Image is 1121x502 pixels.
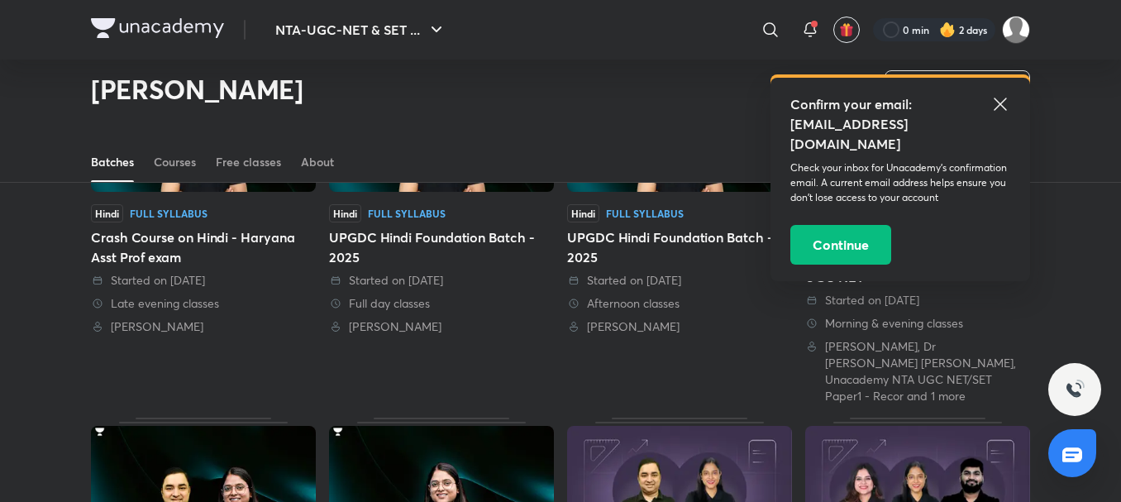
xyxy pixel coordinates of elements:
[1002,16,1030,44] img: Diksha Mishra
[329,55,554,404] div: UPGDC Hindi Foundation Batch - 2025
[91,204,123,222] span: Hindi
[567,204,599,222] span: Hindi
[329,295,554,312] div: Full day classes
[91,295,316,312] div: Late evening classes
[939,22,956,38] img: streak
[91,18,224,42] a: Company Logo
[154,142,196,182] a: Courses
[790,160,1010,205] p: Check your inbox for Unacademy’s confirmation email. A current email address helps ensure you don...
[301,142,334,182] a: About
[329,204,361,222] span: Hindi
[567,272,792,289] div: Started on 19 Jul 2025
[154,154,196,170] div: Courses
[91,142,134,182] a: Batches
[790,225,891,265] button: Continue
[265,13,456,46] button: NTA-UGC-NET & SET ...
[1065,380,1085,399] img: ttu
[885,70,1030,103] button: Following
[216,154,281,170] div: Free classes
[91,73,303,106] h2: [PERSON_NAME]
[567,318,792,335] div: Sakshi Singh
[567,227,792,267] div: UPGDC Hindi Foundation Batch - 2025
[790,114,1010,154] h5: [EMAIL_ADDRESS][DOMAIN_NAME]
[91,18,224,38] img: Company Logo
[216,142,281,182] a: Free classes
[91,154,134,170] div: Batches
[805,315,1030,332] div: Morning & evening classes
[329,272,554,289] div: Started on 19 Jul 2025
[833,17,860,43] button: avatar
[368,208,446,218] div: Full Syllabus
[130,208,208,218] div: Full Syllabus
[91,227,316,267] div: Crash Course on Hindi - Haryana Asst Prof exam
[91,272,316,289] div: Started on 27 Aug 2025
[790,94,1010,114] h5: Confirm your email:
[805,338,1030,404] div: Sakshi Singh, Dr Amit Kumar Singh, Unacademy NTA UGC NET/SET Paper1 - Recor and 1 more
[839,22,854,37] img: avatar
[805,292,1030,308] div: Started on 21 Jun 2025
[91,318,316,335] div: Sakshi Singh
[301,154,334,170] div: About
[329,318,554,335] div: Sakshi Singh
[567,295,792,312] div: Afternoon classes
[91,55,316,404] div: Crash Course on Hindi - Haryana Asst Prof exam
[567,55,792,404] div: UPGDC Hindi Foundation Batch - 2025
[606,208,684,218] div: Full Syllabus
[329,227,554,267] div: UPGDC Hindi Foundation Batch - 2025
